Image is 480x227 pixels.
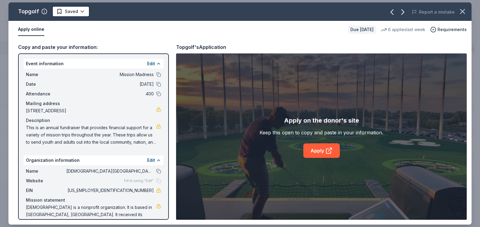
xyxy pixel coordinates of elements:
span: Name [26,168,66,175]
button: Edit [147,60,155,67]
div: Event information [24,59,163,69]
span: Fill in using "Edit" [124,178,154,183]
span: [DATE] [66,81,154,88]
button: Edit [147,157,155,164]
div: Topgolf's Application [176,43,226,51]
span: Website [26,177,66,184]
span: [STREET_ADDRESS] [26,107,156,114]
div: 6 applies last week [381,26,425,33]
span: Saved [65,8,78,15]
a: Apply [303,143,340,158]
div: Due [DATE] [348,25,376,34]
span: Mission Madness [66,71,154,78]
span: Date [26,81,66,88]
button: Report a mistake [412,8,455,16]
div: Copy and paste your information: [18,43,169,51]
div: Mission statement [26,197,161,204]
span: This is an annual fundraiser that provides financial support for a variety of mission trips throu... [26,124,156,146]
div: Keep this open to copy and paste in your information. [260,129,383,136]
span: [DEMOGRAPHIC_DATA] is a nonprofit organization. It is based in [GEOGRAPHIC_DATA], [GEOGRAPHIC_DAT... [26,204,156,225]
div: Topgolf [18,7,39,16]
span: [DEMOGRAPHIC_DATA][GEOGRAPHIC_DATA] [66,168,154,175]
div: Mailing address [26,100,161,107]
span: Attendance [26,90,66,98]
button: Apply online [18,23,44,36]
div: Apply on the donor's site [284,116,359,125]
div: Organization information [24,155,163,165]
div: Description [26,117,161,124]
span: Name [26,71,66,78]
button: Saved [52,6,90,17]
span: EIN [26,187,66,194]
span: Requirements [437,26,467,33]
span: 400 [66,90,154,98]
span: [US_EMPLOYER_IDENTIFICATION_NUMBER] [66,187,154,194]
button: Requirements [430,26,467,33]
